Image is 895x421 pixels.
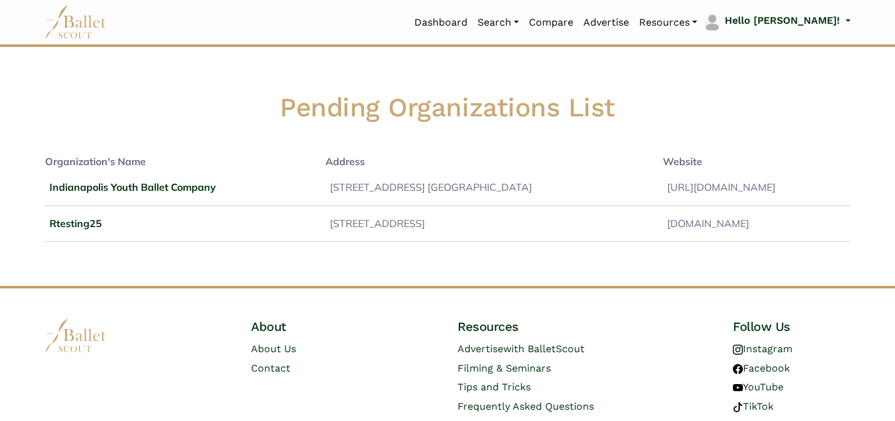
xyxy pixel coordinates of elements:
[44,318,107,353] img: logo
[251,318,369,335] h4: About
[503,343,585,355] span: with BalletScout
[458,318,644,335] h4: Resources
[44,153,325,171] th: Organization's Name
[458,362,551,374] a: Filming & Seminars
[733,402,743,412] img: tiktok logo
[458,400,594,412] a: Frequently Asked Questions
[49,217,102,230] a: Rtesting25
[662,170,851,206] td: [URL][DOMAIN_NAME]
[409,9,473,36] a: Dashboard
[733,362,790,374] a: Facebook
[733,364,743,374] img: facebook logo
[662,206,851,242] td: [DOMAIN_NAME]
[733,383,743,393] img: youtube logo
[458,343,585,355] a: Advertisewith BalletScout
[634,9,702,36] a: Resources
[725,13,840,29] p: Hello [PERSON_NAME]!
[733,381,784,393] a: YouTube
[702,13,851,33] a: profile picture Hello [PERSON_NAME]!
[524,9,578,36] a: Compare
[578,9,634,36] a: Advertise
[733,318,851,335] h4: Follow Us
[473,9,524,36] a: Search
[49,181,216,193] a: Indianapolis Youth Ballet Company
[733,343,792,355] a: Instagram
[458,381,531,393] a: Tips and Tricks
[251,343,296,355] a: About Us
[325,153,662,171] th: Address
[703,14,721,31] img: profile picture
[325,206,662,242] td: [STREET_ADDRESS]
[662,153,851,171] th: Website
[733,400,774,412] a: TikTok
[733,345,743,355] img: instagram logo
[325,170,662,206] td: [STREET_ADDRESS] [GEOGRAPHIC_DATA]
[44,47,851,131] h1: Pending Organizations List
[251,362,290,374] a: Contact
